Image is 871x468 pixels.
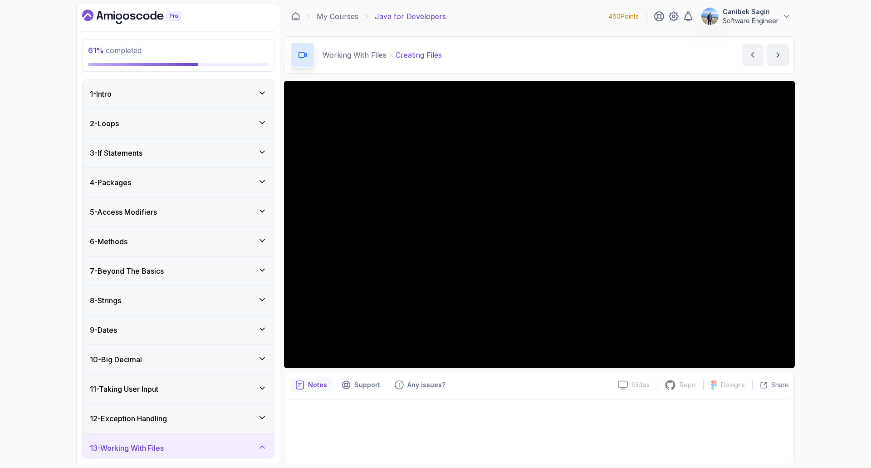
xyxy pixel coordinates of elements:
[90,148,142,158] h3: 3 - If Statements
[308,380,327,389] p: Notes
[90,236,127,247] h3: 6 - Methods
[354,380,380,389] p: Support
[721,380,745,389] p: Designs
[83,345,274,374] button: 10-Big Decimal
[317,11,358,22] a: My Courses
[723,16,778,25] p: Software Engineer
[83,434,274,463] button: 13-Working With Files
[90,177,131,188] h3: 4 - Packages
[88,46,142,55] span: completed
[83,79,274,108] button: 1-Intro
[701,8,719,25] img: user profile image
[90,325,117,335] h3: 9 - Dates
[90,384,158,394] h3: 11 - Taking User Input
[83,227,274,256] button: 6-Methods
[83,138,274,167] button: 3-If Statements
[631,380,650,389] p: Slides
[90,413,167,424] h3: 12 - Exception Handling
[83,256,274,286] button: 7-Beyond The Basics
[701,7,791,25] button: user profile imageCanibek SaginSoftware Engineer
[83,168,274,197] button: 4-Packages
[90,207,157,217] h3: 5 - Access Modifiers
[723,7,778,16] p: Canibek Sagin
[83,286,274,315] button: 8-Strings
[83,404,274,433] button: 12-Exception Handling
[82,10,202,24] a: Dashboard
[336,378,386,392] button: Support button
[90,89,112,99] h3: 1 - Intro
[90,118,119,129] h3: 2 - Loops
[323,49,387,60] p: Working With Files
[90,354,142,365] h3: 10 - Big Decimal
[608,12,639,21] p: 460 Points
[83,197,274,227] button: 5-Access Modifiers
[767,44,789,66] button: next content
[771,380,789,389] p: Share
[375,11,446,22] p: Java for Developers
[407,380,445,389] p: Any issues?
[88,46,104,55] span: 61 %
[90,295,121,306] h3: 8 - Strings
[291,12,300,21] a: Dashboard
[752,380,789,389] button: Share
[83,374,274,404] button: 11-Taking User Input
[742,44,763,66] button: previous content
[389,378,451,392] button: Feedback button
[290,378,333,392] button: notes button
[284,81,795,368] iframe: 1 - Creating Files
[90,266,164,276] h3: 7 - Beyond The Basics
[83,315,274,345] button: 9-Dates
[396,49,442,60] p: Creating Files
[90,443,164,453] h3: 13 - Working With Files
[680,380,696,389] p: Repo
[83,109,274,138] button: 2-Loops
